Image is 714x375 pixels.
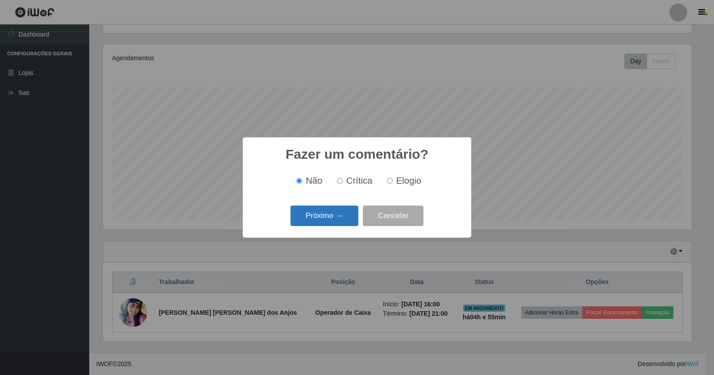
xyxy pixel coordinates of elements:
button: Próximo → [291,206,358,227]
input: Elogio [387,178,393,184]
input: Crítica [337,178,343,184]
span: Crítica [346,176,373,185]
span: Não [306,176,322,185]
h2: Fazer um comentário? [286,146,428,162]
span: Elogio [396,176,421,185]
input: Não [296,178,302,184]
button: Cancelar [363,206,423,227]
